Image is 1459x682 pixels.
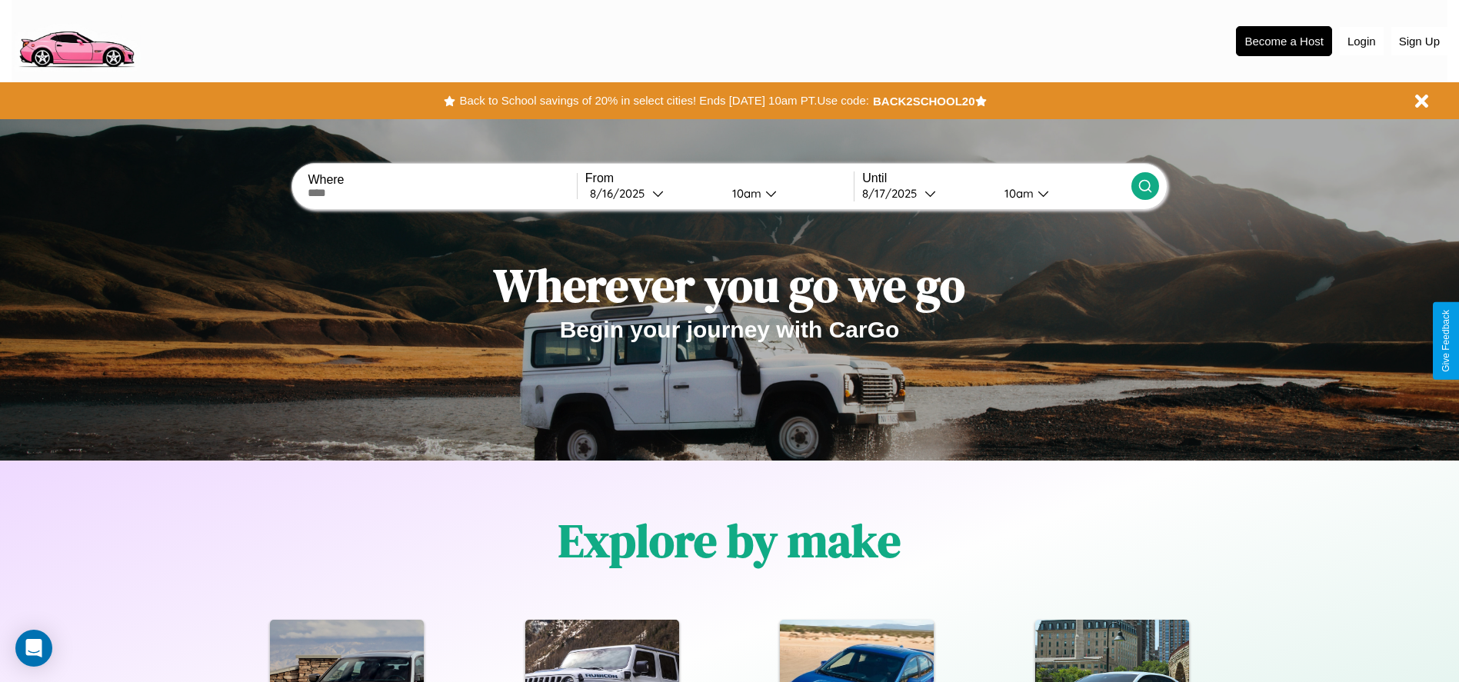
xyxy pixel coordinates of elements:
[15,630,52,667] div: Open Intercom Messenger
[1391,27,1447,55] button: Sign Up
[992,185,1131,201] button: 10am
[862,186,924,201] div: 8 / 17 / 2025
[585,171,854,185] label: From
[558,509,901,572] h1: Explore by make
[590,186,652,201] div: 8 / 16 / 2025
[1236,26,1332,56] button: Become a Host
[997,186,1038,201] div: 10am
[873,95,975,108] b: BACK2SCHOOL20
[308,173,576,187] label: Where
[862,171,1131,185] label: Until
[725,186,765,201] div: 10am
[12,8,141,72] img: logo
[1441,310,1451,372] div: Give Feedback
[585,185,720,201] button: 8/16/2025
[720,185,854,201] button: 10am
[1340,27,1384,55] button: Login
[455,90,872,111] button: Back to School savings of 20% in select cities! Ends [DATE] 10am PT.Use code:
